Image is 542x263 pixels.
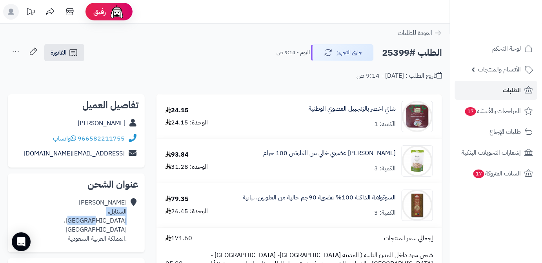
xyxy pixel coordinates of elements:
span: طلبات الإرجاع [489,126,521,137]
div: الوحدة: 26.45 [166,207,208,216]
img: logo-2.png [489,13,535,30]
div: الكمية: 3 [374,164,396,173]
h2: عنوان الشحن [14,180,138,189]
a: العودة للطلبات [398,28,442,38]
div: الكمية: 3 [374,208,396,217]
span: السلات المتروكة [473,168,521,179]
a: السلات المتروكة17 [455,164,537,183]
span: 17 [465,107,477,116]
div: الكمية: 1 [374,120,396,129]
a: [PERSON_NAME] عضوي خالي من الغلوتين 100 جرام [263,149,396,158]
span: 171.60 [166,234,192,243]
div: 93.84 [166,150,189,159]
img: 1730994401-www.chocolatessole.com-90x90.png [402,190,433,221]
span: الفاتورة [51,48,67,57]
a: الشوكولاتة الداكنة 100% عضوية 90جم خالية من الغلوتين، نباتية [243,193,396,202]
img: 1665701079-IMG-20221014-WA0000-90x90.jpg [402,101,433,132]
span: الطلبات [503,85,521,96]
a: 966582211755 [78,134,125,143]
a: تحديثات المنصة [21,4,40,22]
div: تاريخ الطلب : [DATE] - 9:14 ص [356,71,442,80]
img: ai-face.png [109,4,125,20]
span: المراجعات والأسئلة [464,106,521,117]
img: 1736311014-%D9%83%D8%A7%D8%AC%D9%88%20%D8%B9%D8%B6%D9%88%D9%8A%20%D8%AE%D8%A7%D9%84%D9%8A%20%D9%8... [402,145,433,177]
a: الطلبات [455,81,537,100]
span: إجمالي سعر المنتجات [384,234,433,243]
a: إشعارات التحويلات البنكية [455,143,537,162]
div: 24.15 [166,106,189,115]
a: [PERSON_NAME] [78,119,125,128]
small: اليوم - 9:14 ص [276,49,310,57]
a: شاي اخضر بالزنجبيل العضوي الوطنية [309,104,396,113]
h2: الطلب #25399 [382,45,442,61]
div: [PERSON_NAME] السنابل، [GEOGRAPHIC_DATA]، [GEOGRAPHIC_DATA] .المملكة العربية السعودية [14,198,127,243]
a: واتساب [53,134,76,143]
span: لوحة التحكم [492,43,521,54]
a: [EMAIL_ADDRESS][DOMAIN_NAME] [24,149,125,158]
h2: تفاصيل العميل [14,100,138,110]
div: الوحدة: 24.15 [166,118,208,127]
div: الوحدة: 31.28 [166,163,208,172]
a: الفاتورة [44,44,84,61]
span: العودة للطلبات [398,28,432,38]
button: جاري التجهيز [311,44,374,61]
span: إشعارات التحويلات البنكية [462,147,521,158]
span: رفيق [93,7,106,16]
div: Open Intercom Messenger [12,232,31,251]
a: طلبات الإرجاع [455,122,537,141]
a: لوحة التحكم [455,39,537,58]
a: المراجعات والأسئلة17 [455,102,537,121]
span: 17 [473,169,485,179]
span: الأقسام والمنتجات [478,64,521,75]
div: 79.35 [166,195,189,204]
